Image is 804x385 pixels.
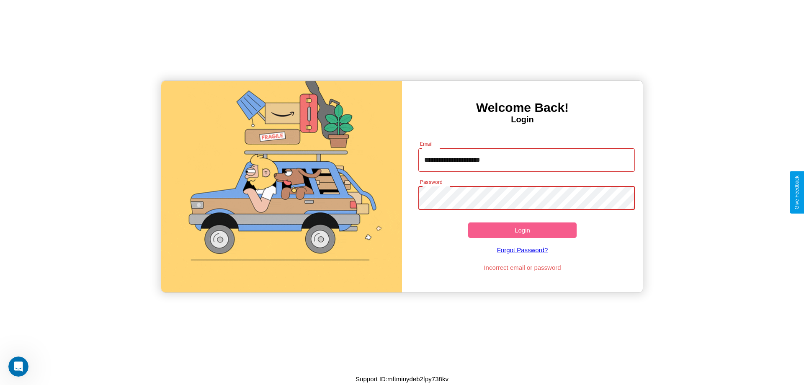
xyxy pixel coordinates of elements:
label: Email [420,140,433,147]
h4: Login [402,115,643,124]
iframe: Intercom live chat [8,357,28,377]
a: Forgot Password? [414,238,631,262]
img: gif [161,81,402,292]
div: Give Feedback [794,176,800,209]
button: Login [468,222,577,238]
label: Password [420,178,442,186]
p: Incorrect email or password [414,262,631,273]
h3: Welcome Back! [402,101,643,115]
p: Support ID: mftminydeb2fpy738kv [356,373,448,385]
